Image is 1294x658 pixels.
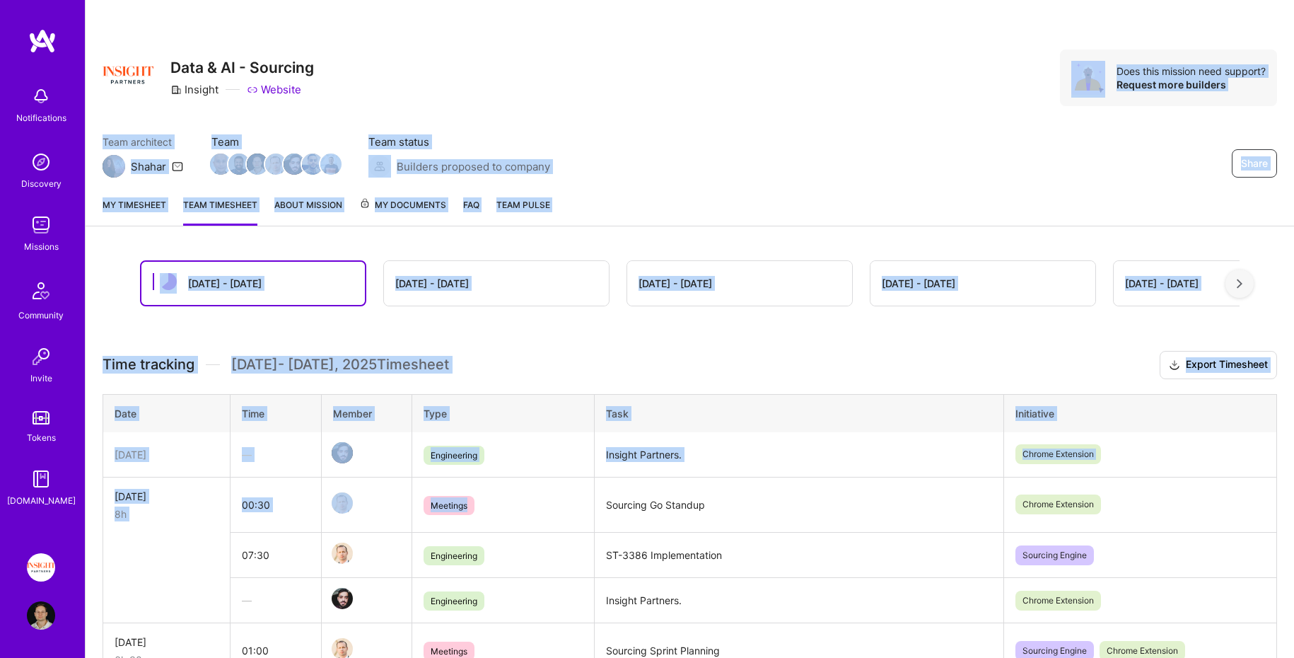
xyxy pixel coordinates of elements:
div: [DATE] - [DATE] [1125,276,1199,291]
img: Builders proposed to company [368,155,391,178]
a: Team Member Avatar [230,152,248,176]
img: Team Member Avatar [332,492,353,514]
i: icon Download [1169,358,1180,373]
div: Missions [24,239,59,254]
th: Member [321,394,412,432]
img: Team Member Avatar [210,154,231,175]
div: Community [18,308,64,323]
th: Date [103,394,231,432]
img: Team Member Avatar [332,543,353,564]
img: Invite [27,342,55,371]
img: discovery [27,148,55,176]
a: Team timesheet [183,197,257,226]
span: Chrome Extension [1015,444,1101,464]
span: Team Pulse [496,200,550,210]
a: Team Pulse [496,197,550,226]
td: Insight Partners. [594,578,1003,623]
a: My Documents [359,197,446,226]
span: Team [211,134,340,149]
span: My Documents [359,197,446,213]
span: Meetings [424,496,474,515]
th: Initiative [1003,394,1276,432]
img: Team Member Avatar [284,154,305,175]
img: right [1237,279,1242,289]
a: Team Member Avatar [267,152,285,176]
a: Team Member Avatar [322,152,340,176]
img: status icon [160,273,177,290]
div: Tokens [27,430,56,445]
span: Engineering [424,591,484,611]
i: icon Mail [172,161,183,172]
div: [DATE] - [DATE] [639,276,712,291]
div: [DATE] - [DATE] [882,276,955,291]
span: Team status [368,134,550,149]
div: [DATE] - [DATE] [188,276,262,291]
img: teamwork [27,211,55,239]
td: 00:30 [231,477,322,533]
th: Task [594,394,1003,432]
img: Avatar [1071,61,1105,95]
a: Team Member Avatar [248,152,267,176]
a: Team Member Avatar [211,152,230,176]
span: Sourcing Engine [1015,546,1094,565]
img: Team Member Avatar [332,442,353,463]
a: User Avatar [23,601,59,630]
div: Discovery [21,176,62,191]
div: — [242,593,310,608]
div: Shahar [131,159,166,174]
a: Team Member Avatar [333,587,351,611]
span: Engineering [424,446,484,465]
img: Team Member Avatar [332,588,353,609]
img: Insight Partners: Data & AI - Sourcing [27,553,55,582]
a: Website [247,82,301,97]
a: Team Member Avatar [285,152,303,176]
div: [DOMAIN_NAME] [7,493,76,508]
a: FAQ [463,197,479,226]
span: Chrome Extension [1015,495,1101,514]
td: Insight Partners. [594,432,1003,478]
a: Insight Partners: Data & AI - Sourcing [23,553,59,582]
img: bell [27,82,55,110]
img: Team Member Avatar [228,154,250,175]
span: Chrome Extension [1015,591,1101,611]
div: Invite [30,371,52,386]
div: Insight [170,82,218,97]
img: Team Member Avatar [302,154,323,175]
img: User Avatar [27,601,55,630]
a: Team Member Avatar [333,541,351,565]
img: logo [28,28,57,54]
td: 07:30 [231,533,322,578]
button: Share [1232,149,1277,178]
a: Team Member Avatar [333,441,351,465]
img: guide book [27,465,55,493]
span: Share [1241,156,1268,171]
th: Type [412,394,594,432]
img: Team Member Avatar [265,154,286,175]
button: Export Timesheet [1160,351,1277,379]
img: Community [24,274,58,308]
div: Does this mission need support? [1117,64,1266,78]
div: Notifications [16,110,66,125]
img: tokens [33,411,49,425]
a: About Mission [274,197,342,226]
div: 8h [115,507,218,521]
th: Time [231,394,322,432]
div: [DATE] [115,447,218,462]
img: Team Member Avatar [247,154,268,175]
td: Sourcing Go Standup [594,477,1003,533]
img: Company Logo [103,50,153,100]
img: Team Architect [103,155,125,178]
span: Builders proposed to company [397,159,550,174]
span: Team architect [103,134,183,149]
div: [DATE] - [DATE] [395,276,469,291]
span: Time tracking [103,356,194,374]
span: [DATE] - [DATE] , 2025 Timesheet [231,356,449,374]
div: — [242,447,310,462]
span: Engineering [424,546,484,565]
h3: Data & AI - Sourcing [170,59,314,76]
a: My timesheet [103,197,166,226]
div: [DATE] [115,489,218,504]
a: Team Member Avatar [303,152,322,176]
i: icon CompanyGray [170,84,182,96]
a: Team Member Avatar [333,491,351,515]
